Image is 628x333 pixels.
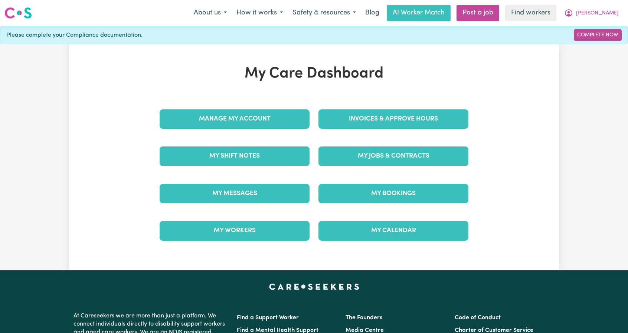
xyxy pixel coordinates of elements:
[237,315,299,321] a: Find a Support Worker
[574,29,622,41] a: Complete Now
[155,65,473,83] h1: My Care Dashboard
[160,184,310,203] a: My Messages
[160,146,310,166] a: My Shift Notes
[559,5,624,21] button: My Account
[318,109,468,129] a: Invoices & Approve Hours
[4,4,32,22] a: Careseekers logo
[387,5,451,21] a: AI Worker Match
[361,5,384,21] a: Blog
[455,315,501,321] a: Code of Conduct
[288,5,361,21] button: Safety & resources
[318,221,468,240] a: My Calendar
[6,31,143,40] span: Please complete your Compliance documentation.
[160,109,310,129] a: Manage My Account
[346,315,382,321] a: The Founders
[318,184,468,203] a: My Bookings
[505,5,556,21] a: Find workers
[576,9,619,17] span: [PERSON_NAME]
[189,5,232,21] button: About us
[160,221,310,240] a: My Workers
[269,284,359,290] a: Careseekers home page
[4,6,32,20] img: Careseekers logo
[598,303,622,327] iframe: Button to launch messaging window
[457,5,499,21] a: Post a job
[318,146,468,166] a: My Jobs & Contracts
[232,5,288,21] button: How it works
